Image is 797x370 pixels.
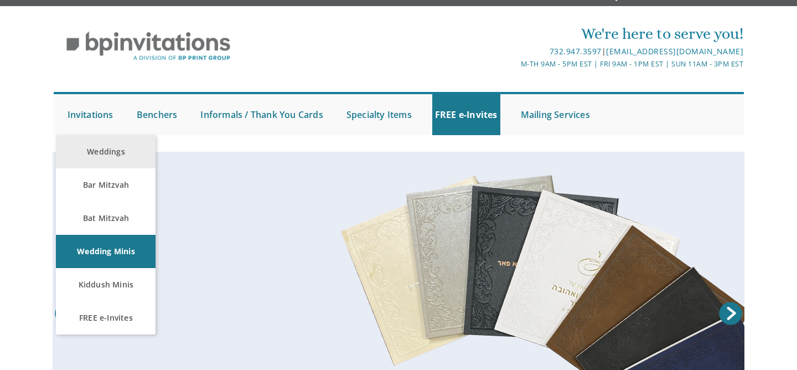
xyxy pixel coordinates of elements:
[56,168,156,202] a: Bar Mitzvah
[56,301,156,335] a: FREE e-Invites
[284,58,743,70] div: M-Th 9am - 5pm EST | Fri 9am - 1pm EST | Sun 11am - 3pm EST
[518,94,593,135] a: Mailing Services
[606,46,743,56] a: [EMAIL_ADDRESS][DOMAIN_NAME]
[56,135,156,168] a: Weddings
[284,23,743,45] div: We're here to serve you!
[56,268,156,301] a: Kiddush Minis
[198,94,325,135] a: Informals / Thank You Cards
[56,235,156,268] a: Wedding Minis
[550,46,602,56] a: 732.947.3597
[717,300,744,327] a: Next
[344,94,415,135] a: Specialty Items
[432,94,500,135] a: FREE e-Invites
[65,94,116,135] a: Invitations
[54,23,244,69] img: BP Invitation Loft
[56,202,156,235] a: Bat Mitzvah
[134,94,180,135] a: Benchers
[284,45,743,58] div: |
[53,300,80,327] a: Prev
